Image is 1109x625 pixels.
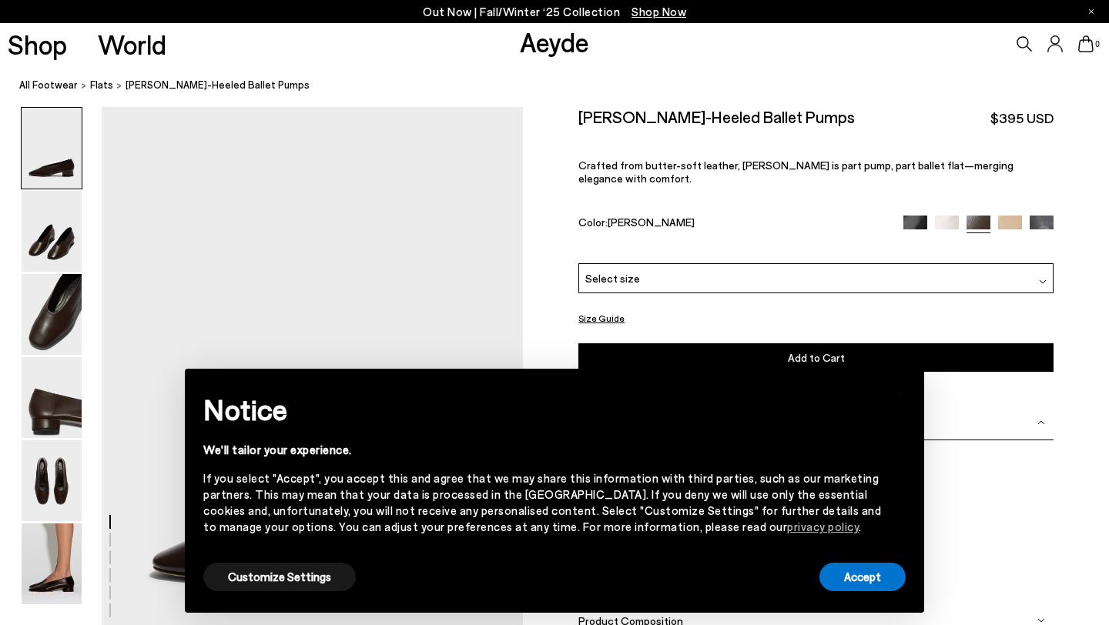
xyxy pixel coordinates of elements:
[90,77,113,93] a: flats
[578,343,1054,372] button: Add to Cart
[578,159,1014,185] span: Crafted from butter-soft leather, [PERSON_NAME] is part pump, part ballet flat—merging elegance w...
[203,442,881,458] div: We'll tailor your experience.
[98,31,166,58] a: World
[22,108,82,189] img: Delia Low-Heeled Ballet Pumps - Image 1
[22,440,82,521] img: Delia Low-Heeled Ballet Pumps - Image 5
[1037,419,1045,426] img: svg%3E
[19,77,78,93] a: All Footwear
[203,470,881,535] div: If you select "Accept", you accept this and agree that we may share this information with third p...
[578,309,625,328] button: Size Guide
[1039,278,1047,286] img: svg%3E
[8,31,67,58] a: Shop
[608,216,695,229] span: [PERSON_NAME]
[22,357,82,438] img: Delia Low-Heeled Ballet Pumps - Image 4
[578,216,888,233] div: Color:
[1037,617,1045,624] img: svg%3E
[90,79,113,91] span: flats
[1078,35,1094,52] a: 0
[22,191,82,272] img: Delia Low-Heeled Ballet Pumps - Image 2
[632,5,686,18] span: Navigate to /collections/new-in
[19,65,1109,107] nav: breadcrumb
[578,107,855,126] h2: [PERSON_NAME]-Heeled Ballet Pumps
[203,563,356,591] button: Customize Settings
[520,25,589,58] a: Aeyde
[881,373,918,410] button: Close this notice
[126,77,310,93] span: [PERSON_NAME]-Heeled Ballet Pumps
[22,274,82,355] img: Delia Low-Heeled Ballet Pumps - Image 3
[894,380,905,403] span: ×
[203,389,881,429] h2: Notice
[990,109,1054,128] span: $395 USD
[1094,40,1101,48] span: 0
[788,351,845,364] span: Add to Cart
[787,520,859,533] a: privacy policy
[22,523,82,604] img: Delia Low-Heeled Ballet Pumps - Image 6
[585,270,640,286] span: Select size
[423,2,686,22] p: Out Now | Fall/Winter ‘25 Collection
[819,563,906,591] button: Accept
